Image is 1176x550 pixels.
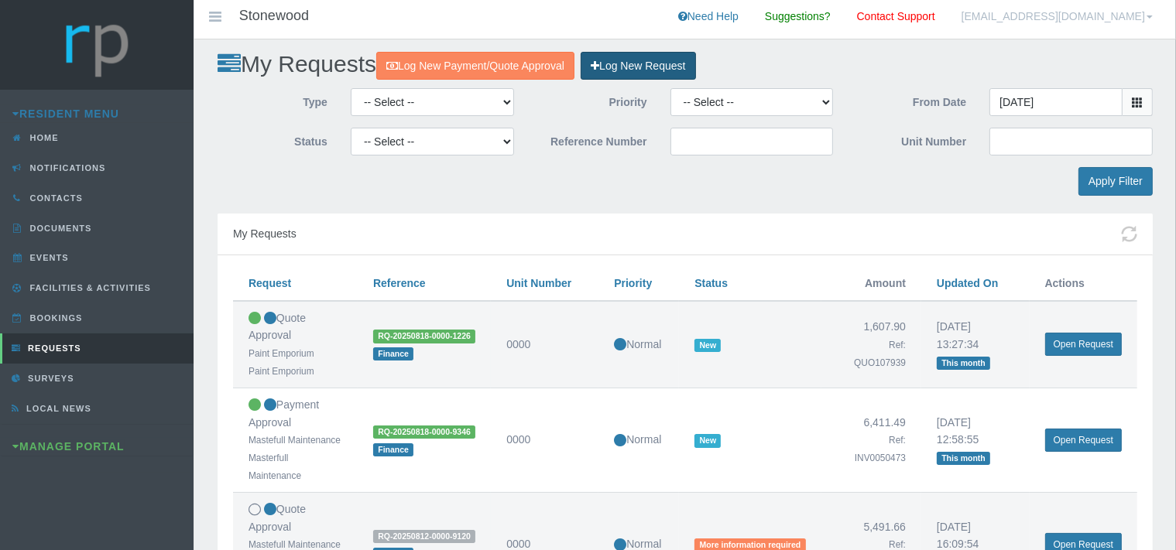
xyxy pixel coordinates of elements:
span: This month [937,452,990,465]
span: This month [937,357,990,370]
input: Apply Filter [1078,167,1153,196]
a: Status [694,277,728,289]
span: Events [26,253,69,262]
a: Manage Portal [12,440,125,453]
span: Actions [1045,277,1085,289]
div: My Requests [218,214,1153,255]
span: RQ-20250812-0000-9120 [373,530,475,543]
a: Log New Request [581,52,695,80]
span: Notifications [26,163,106,173]
td: Payment Approval [233,388,358,492]
span: Finance [373,347,413,360]
td: [DATE] 12:58:55 [921,388,1030,492]
label: Type [206,88,339,111]
span: New [694,339,721,352]
a: Resident Menu [12,108,119,120]
span: Surveys [24,374,74,383]
span: Finance [373,443,413,456]
small: Paint Emporium [249,348,314,359]
small: Masterfull Maintenance [249,453,301,481]
small: Mastefull Maintenance [249,435,341,446]
span: Local News [22,404,91,413]
small: Mastefull Maintenance [249,539,341,550]
span: New [694,434,721,447]
td: Quote Approval [233,301,358,388]
h2: My Requests [218,51,1153,80]
a: Request [249,277,291,289]
a: Log New Payment/Quote Approval [376,52,574,80]
span: Amount [865,277,906,289]
span: Requests [24,343,81,353]
span: Home [26,133,59,142]
small: Paint Emporium [249,366,314,377]
label: Unit Number [845,128,978,151]
span: Contacts [26,193,83,203]
td: 6,411.49 [821,388,921,492]
label: From Date [845,88,978,111]
h4: Stonewood [239,9,309,24]
label: Reference Number [526,128,659,151]
span: RQ-20250818-0000-1226 [373,330,475,343]
td: Normal [598,388,679,492]
a: Open Request [1045,333,1122,356]
td: 0000 [491,301,598,388]
span: RQ-20250818-0000-9346 [373,425,475,439]
a: Priority [614,277,652,289]
a: Updated On [937,277,998,289]
td: Normal [598,301,679,388]
span: Documents [26,224,92,233]
span: Facilities & Activities [26,283,151,292]
td: [DATE] 13:27:34 [921,301,1030,388]
a: Reference [373,277,426,289]
a: Unit Number [506,277,571,289]
a: Open Request [1045,429,1122,452]
td: 0000 [491,388,598,492]
small: Ref: QUO107939 [854,340,906,368]
label: Status [206,128,339,151]
label: Priority [526,88,659,111]
span: Bookings [26,313,83,323]
td: 1,607.90 [821,301,921,388]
